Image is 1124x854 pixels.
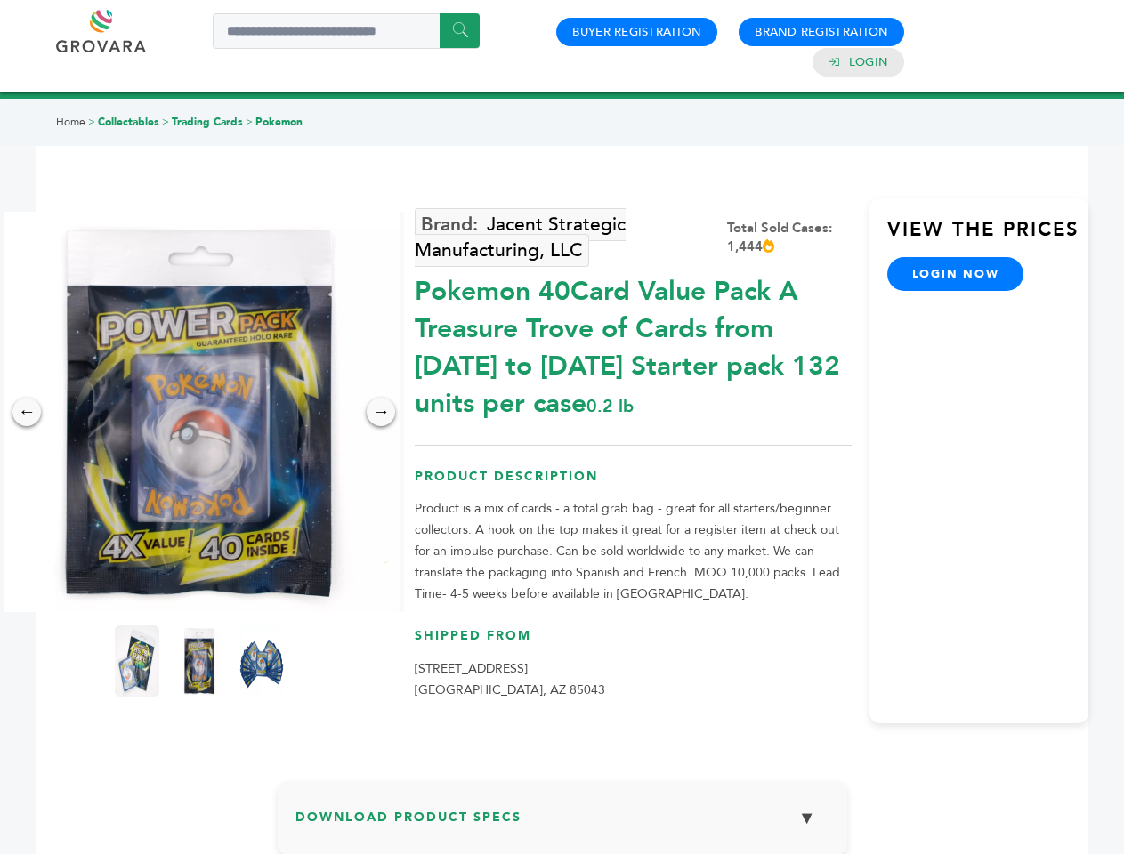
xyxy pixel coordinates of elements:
img: Pokemon 40-Card Value Pack – A Treasure Trove of Cards from 1996 to 2024 - Starter pack! 132 unit... [177,625,222,697]
a: Collectables [98,115,159,129]
input: Search a product or brand... [213,13,480,49]
a: Buyer Registration [572,24,701,40]
div: ← [12,398,41,426]
div: Total Sold Cases: 1,444 [727,219,852,256]
h3: Download Product Specs [295,799,829,850]
button: ▼ [785,799,829,837]
h3: View the Prices [887,216,1088,257]
a: login now [887,257,1024,291]
img: Pokemon 40-Card Value Pack – A Treasure Trove of Cards from 1996 to 2024 - Starter pack! 132 unit... [239,625,284,697]
h3: Product Description [415,468,852,499]
h3: Shipped From [415,627,852,658]
a: Brand Registration [755,24,888,40]
span: > [162,115,169,129]
p: Product is a mix of cards - a total grab bag - great for all starters/beginner collectors. A hook... [415,498,852,605]
a: Pokemon [255,115,303,129]
a: Trading Cards [172,115,243,129]
span: > [246,115,253,129]
div: Pokemon 40Card Value Pack A Treasure Trove of Cards from [DATE] to [DATE] Starter pack 132 units ... [415,264,852,423]
a: Jacent Strategic Manufacturing, LLC [415,208,626,267]
a: Home [56,115,85,129]
img: Pokemon 40-Card Value Pack – A Treasure Trove of Cards from 1996 to 2024 - Starter pack! 132 unit... [115,625,159,697]
a: Login [849,54,888,70]
p: [STREET_ADDRESS] [GEOGRAPHIC_DATA], AZ 85043 [415,658,852,701]
span: 0.2 lb [586,394,634,418]
div: → [367,398,395,426]
span: > [88,115,95,129]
